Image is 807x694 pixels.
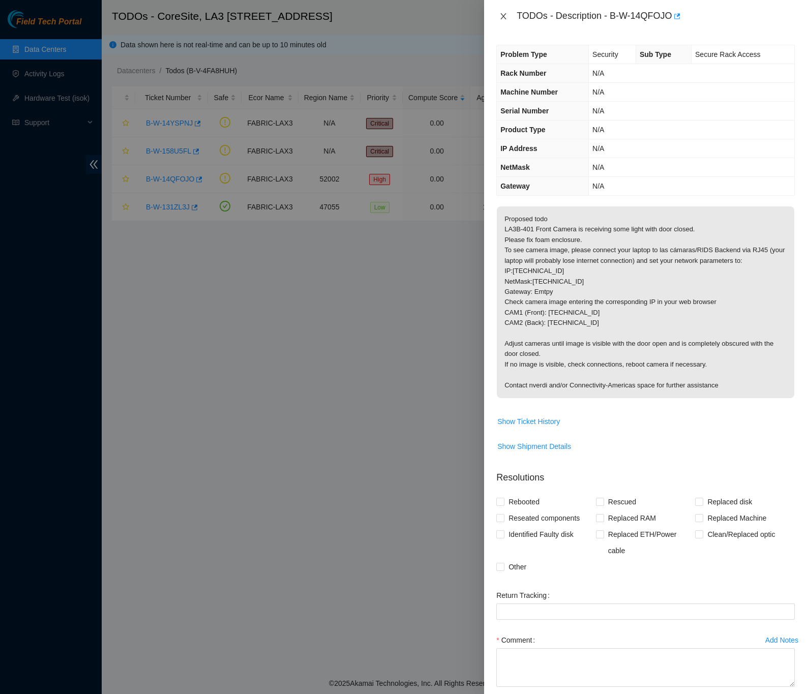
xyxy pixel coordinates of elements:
[496,632,539,648] label: Comment
[703,494,756,510] span: Replaced disk
[695,50,760,58] span: Secure Rack Access
[504,559,530,575] span: Other
[703,526,779,542] span: Clean/Replaced optic
[497,416,560,427] span: Show Ticket History
[604,494,640,510] span: Rescued
[497,438,572,455] button: Show Shipment Details
[504,510,584,526] span: Reseated components
[703,510,770,526] span: Replaced Machine
[496,463,795,485] p: Resolutions
[500,144,537,153] span: IP Address
[497,413,560,430] button: Show Ticket History
[500,182,530,190] span: Gateway
[504,526,578,542] span: Identified Faulty disk
[499,12,507,20] span: close
[496,12,511,21] button: Close
[500,107,549,115] span: Serial Number
[500,163,530,171] span: NetMask
[765,637,798,644] div: Add Notes
[592,144,604,153] span: N/A
[640,50,671,58] span: Sub Type
[592,182,604,190] span: N/A
[604,526,696,559] span: Replaced ETH/Power cable
[504,494,544,510] span: Rebooted
[765,632,799,648] button: Add Notes
[500,69,546,77] span: Rack Number
[500,50,547,58] span: Problem Type
[592,50,618,58] span: Security
[496,648,795,687] textarea: Comment
[497,441,571,452] span: Show Shipment Details
[592,107,604,115] span: N/A
[497,206,794,398] p: Proposed todo LA3B-401 Front Camera is receiving some light with door closed. Please fix foam enc...
[517,8,795,24] div: TODOs - Description - B-W-14QFOJO
[500,88,558,96] span: Machine Number
[496,604,795,620] input: Return Tracking
[496,587,554,604] label: Return Tracking
[604,510,660,526] span: Replaced RAM
[592,163,604,171] span: N/A
[592,126,604,134] span: N/A
[592,88,604,96] span: N/A
[500,126,545,134] span: Product Type
[592,69,604,77] span: N/A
